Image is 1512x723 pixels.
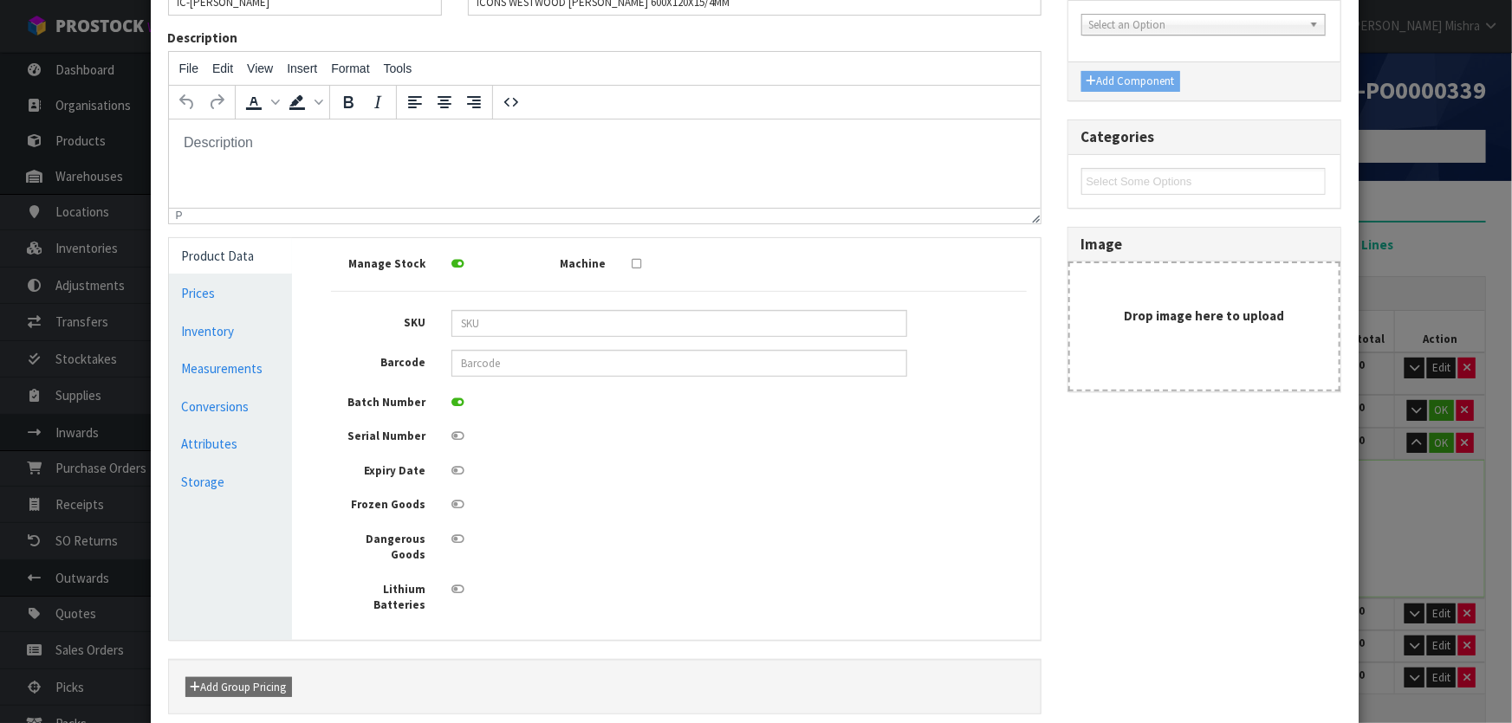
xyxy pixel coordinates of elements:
a: Inventory [169,313,293,349]
div: p [176,210,183,222]
label: Dangerous Goods [318,526,438,564]
input: SKU [451,310,907,337]
input: Barcode [451,350,907,377]
span: View [247,61,273,75]
button: Redo [202,87,231,117]
a: Attributes [169,426,293,462]
a: Prices [169,275,293,311]
a: Conversions [169,389,293,424]
span: Tools [384,61,412,75]
div: Background color [282,87,326,117]
button: Align left [400,87,430,117]
a: Storage [169,464,293,500]
label: Barcode [318,350,438,371]
label: SKU [318,310,438,332]
button: Align center [430,87,459,117]
label: Machine [498,251,619,273]
span: Edit [212,61,233,75]
h3: Categories [1081,129,1327,145]
button: Undo [172,87,202,117]
label: Serial Number [318,423,438,445]
label: Expiry Date [318,458,438,480]
label: Manage Stock [318,251,438,273]
a: Product Data [169,238,293,274]
button: Align right [459,87,489,117]
strong: Drop image here to upload [1124,307,1284,324]
button: Add Component [1081,71,1180,92]
div: Resize [1026,209,1041,223]
label: Batch Number [318,390,438,411]
button: Bold [334,87,363,117]
span: Select an Option [1089,15,1302,36]
h3: Image [1081,236,1327,253]
span: File [179,61,199,75]
div: Text color [239,87,282,117]
a: Measurements [169,351,293,386]
label: Frozen Goods [318,492,438,513]
span: Insert [287,61,317,75]
iframe: Rich Text Area. Press ALT-0 for help. [169,119,1041,208]
label: Lithium Batteries [318,577,438,614]
button: Add Group Pricing [185,677,292,698]
span: Format [331,61,369,75]
button: Source code [496,87,526,117]
label: Description [168,29,238,47]
button: Italic [363,87,393,117]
